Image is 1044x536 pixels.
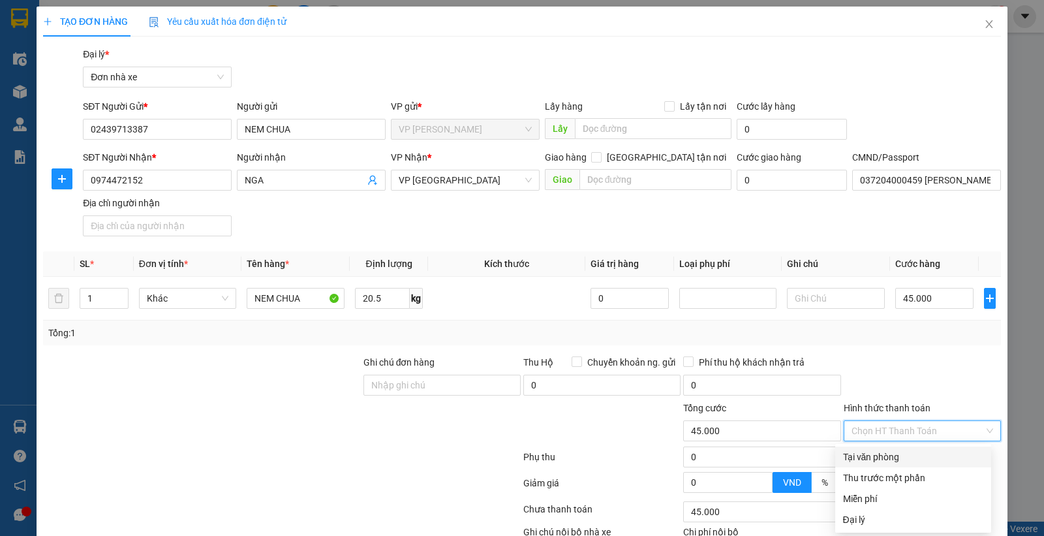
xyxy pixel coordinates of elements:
th: Loại phụ phí [674,251,782,277]
button: plus [984,288,996,309]
span: Thu Hộ [523,357,553,368]
span: kg [410,288,423,309]
span: Giao hàng [545,152,587,163]
img: logo.jpg [16,16,82,82]
span: % [821,477,828,488]
span: user-add [367,175,378,185]
span: Yêu cầu xuất hóa đơn điện tử [149,16,286,27]
li: Hotline: 19001155 [122,48,545,65]
input: Dọc đường [579,169,732,190]
label: Hình thức thanh toán [844,403,930,413]
div: SĐT Người Gửi [83,99,232,114]
input: VD: Bàn, Ghế [247,288,345,309]
button: plus [52,168,72,189]
span: plus [52,174,72,184]
li: Số 10 ngõ 15 Ngọc Hồi, Q.[PERSON_NAME], [GEOGRAPHIC_DATA] [122,32,545,48]
span: SL [80,259,90,269]
div: Giảm giá [522,476,682,499]
span: Chuyển khoản ng. gửi [582,355,681,370]
div: Phụ thu [522,450,682,473]
div: Miễn phí [843,492,983,506]
div: Người nhận [237,150,386,165]
span: Đại lý [83,49,109,59]
div: Thu trước một phần [843,471,983,485]
span: plus [43,17,52,26]
input: Cước giao hàng [737,170,847,191]
div: CMND/Passport [852,150,1001,165]
div: SĐT Người Nhận [83,150,232,165]
span: TẠO ĐƠN HÀNG [43,16,128,27]
div: Tại văn phòng [843,450,983,464]
span: Đơn vị tính [139,259,188,269]
span: VP Ninh Bình [399,170,532,190]
input: Dọc đường [575,118,732,139]
img: icon [149,17,159,27]
input: Ghi Chú [787,288,885,309]
span: Kích thước [484,259,529,269]
label: Ghi chú đơn hàng [363,357,435,368]
b: GỬI : VP [PERSON_NAME] [16,95,228,116]
span: Tổng cước [683,403,726,413]
div: Tổng: 1 [48,326,404,340]
div: Đại lý [843,512,983,527]
input: Cước lấy hàng [737,119,847,140]
span: close [984,19,994,29]
span: Đơn nhà xe [91,67,224,87]
button: Close [971,7,1007,43]
span: Khác [147,289,229,308]
span: VP Nhận [391,152,427,163]
div: Người gửi [237,99,386,114]
span: Giá trị hàng [591,259,639,269]
span: Lấy [545,118,575,139]
span: plus [985,293,995,304]
span: Giao [545,169,579,190]
label: Cước giao hàng [737,152,801,163]
div: Chưa thanh toán [522,502,682,525]
label: Cước lấy hàng [737,101,795,112]
span: Cước hàng [895,259,940,269]
input: Địa chỉ của người nhận [83,215,232,236]
span: [GEOGRAPHIC_DATA] tận nơi [602,150,731,165]
input: Ghi chú đơn hàng [363,375,521,396]
span: VP Lê Duẩn [399,119,532,139]
div: VP gửi [391,99,540,114]
th: Ghi chú [782,251,890,277]
span: Phí thu hộ khách nhận trả [694,355,810,370]
span: Định lượng [366,259,412,269]
span: VND [783,477,801,488]
button: delete [48,288,69,309]
span: Lấy hàng [545,101,583,112]
div: Địa chỉ người nhận [83,196,232,210]
span: Tên hàng [247,259,289,269]
span: Lấy tận nơi [675,99,731,114]
input: 0 [591,288,669,309]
